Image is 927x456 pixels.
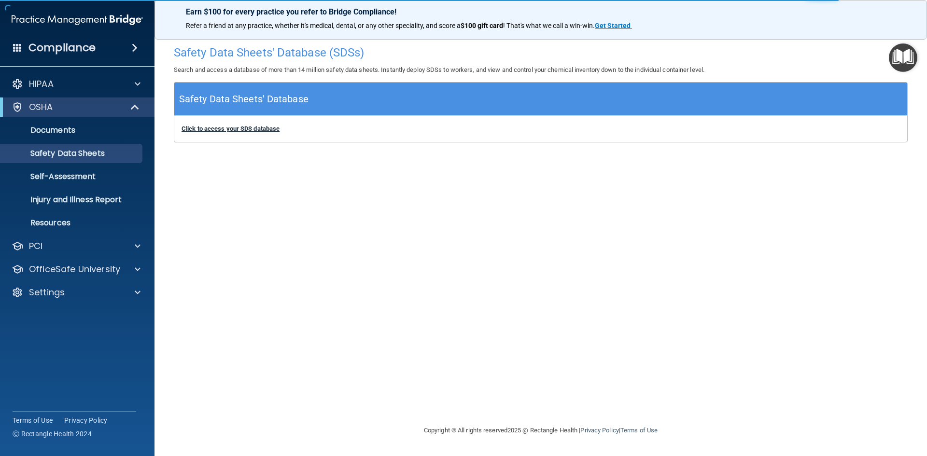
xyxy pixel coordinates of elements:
[174,64,908,76] p: Search and access a database of more than 14 million safety data sheets. Instantly deploy SDSs to...
[29,263,120,275] p: OfficeSafe University
[12,263,140,275] a: OfficeSafe University
[503,22,595,29] span: ! That's what we call a win-win.
[29,101,53,113] p: OSHA
[6,172,138,181] p: Self-Assessment
[174,46,908,59] h4: Safety Data Sheets' Database (SDSs)
[12,240,140,252] a: PCI
[186,22,461,29] span: Refer a friend at any practice, whether it's medical, dental, or any other speciality, and score a
[182,125,280,132] a: Click to access your SDS database
[889,43,917,72] button: Open Resource Center
[12,101,140,113] a: OSHA
[12,287,140,298] a: Settings
[461,22,503,29] strong: $100 gift card
[6,149,138,158] p: Safety Data Sheets
[595,22,632,29] a: Get Started
[6,125,138,135] p: Documents
[29,78,54,90] p: HIPAA
[29,240,42,252] p: PCI
[365,415,717,446] div: Copyright © All rights reserved 2025 @ Rectangle Health | |
[13,415,53,425] a: Terms of Use
[6,195,138,205] p: Injury and Illness Report
[64,415,108,425] a: Privacy Policy
[12,78,140,90] a: HIPAA
[595,22,631,29] strong: Get Started
[13,429,92,439] span: Ⓒ Rectangle Health 2024
[29,287,65,298] p: Settings
[580,427,618,434] a: Privacy Policy
[620,427,658,434] a: Terms of Use
[12,10,143,29] img: PMB logo
[186,7,896,16] p: Earn $100 for every practice you refer to Bridge Compliance!
[28,41,96,55] h4: Compliance
[179,91,309,108] h5: Safety Data Sheets' Database
[6,218,138,228] p: Resources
